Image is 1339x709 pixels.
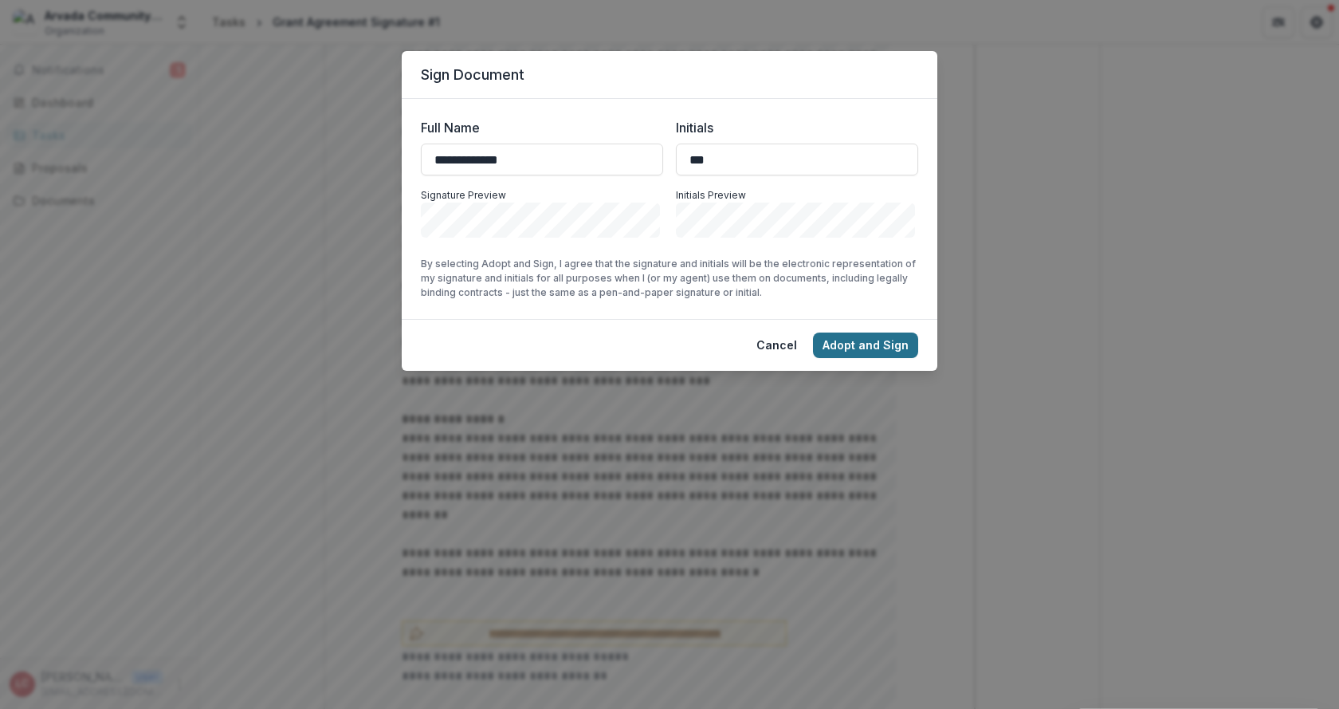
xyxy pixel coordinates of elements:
button: Adopt and Sign [813,333,918,358]
button: Cancel [747,333,807,358]
label: Full Name [421,118,654,137]
header: Sign Document [402,51,937,99]
p: Signature Preview [421,188,663,203]
p: Initials Preview [676,188,918,203]
p: By selecting Adopt and Sign, I agree that the signature and initials will be the electronic repre... [421,257,918,300]
label: Initials [676,118,909,137]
